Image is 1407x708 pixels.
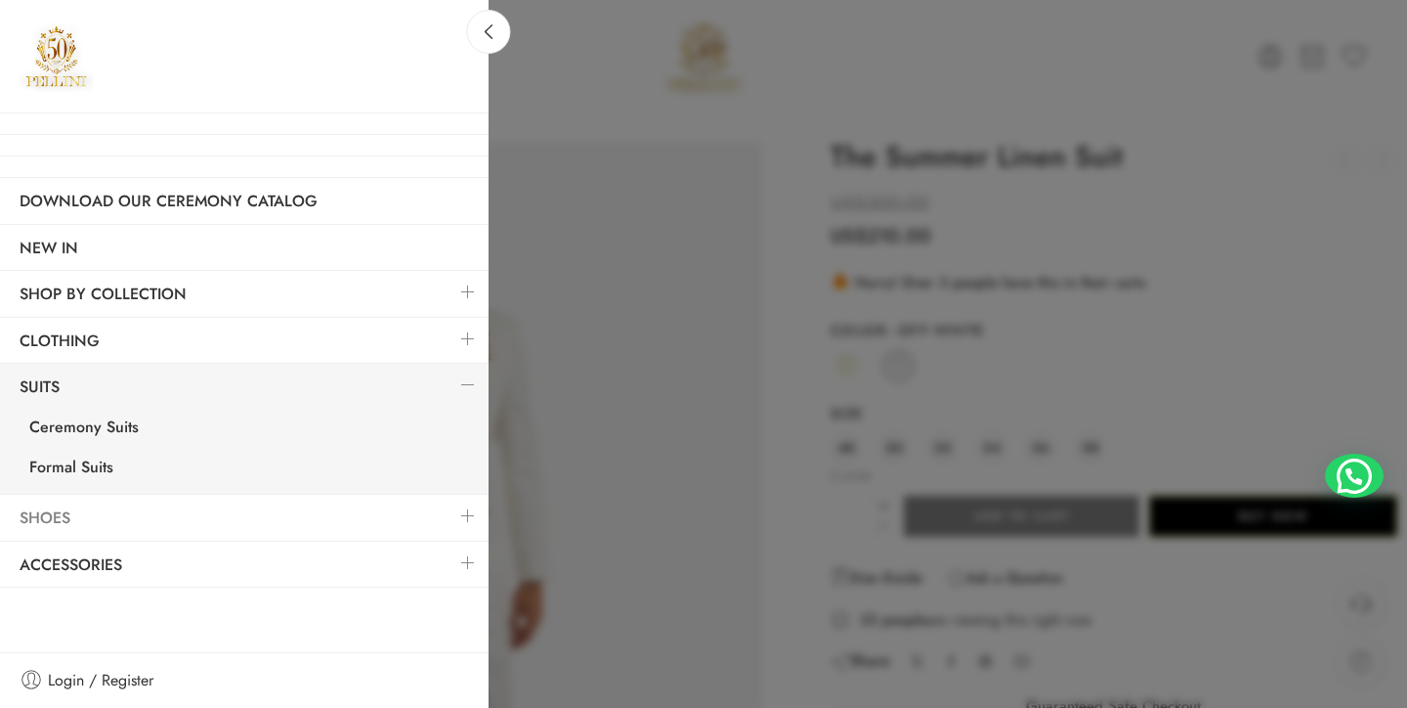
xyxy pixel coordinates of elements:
a: Formal Suits [10,450,489,490]
a: Pellini - [20,20,93,93]
span: Login / Register [48,668,153,693]
img: Pellini [20,20,93,93]
a: Ceremony Suits [10,410,489,450]
a: Login / Register [20,668,469,693]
